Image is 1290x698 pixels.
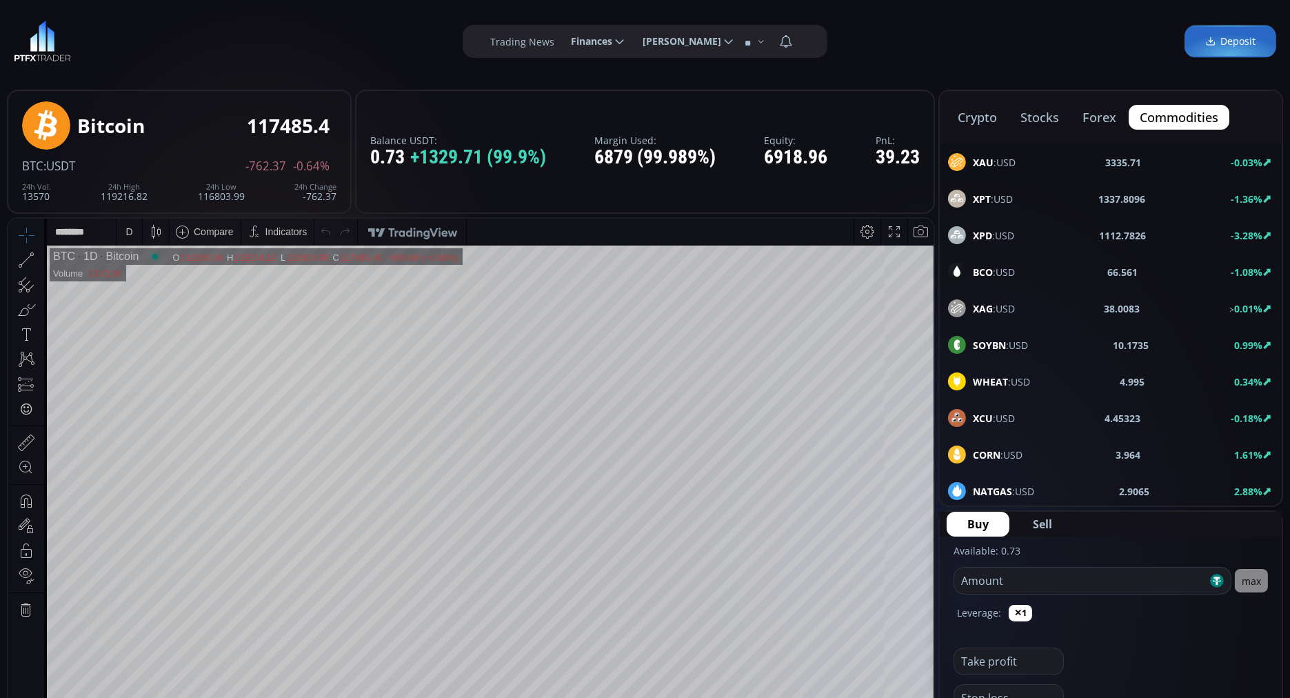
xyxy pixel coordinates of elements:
span: Buy [967,516,989,532]
span: -762.37 [245,160,286,172]
div: Bitcoin [89,32,130,44]
button: 22:39:08 (UTC) [764,548,840,574]
button: forex [1071,105,1127,130]
b: 3335.71 [1105,155,1141,170]
span: :USD [973,411,1015,426]
span: :USD [973,375,1030,389]
b: 38.0083 [1105,301,1140,316]
b: 0.99% [1234,339,1262,352]
button: Sell [1012,512,1073,537]
b: 0.34% [1234,375,1262,388]
b: XCU [973,412,993,425]
b: 1112.7826 [1099,228,1146,243]
b: 1.61% [1234,448,1262,461]
div: BTC [45,32,67,44]
b: 4.45323 [1105,411,1141,426]
span: 22:39:08 (UTC) [769,555,835,566]
div: −809.69 (−0.68%) [378,34,450,44]
div: 117485.40 [332,34,374,44]
label: PnL: [876,135,920,146]
b: -3.28% [1231,229,1262,242]
img: LOGO [14,21,71,62]
div: Go to [185,548,207,574]
span: :USD [973,192,1013,206]
b: 3.964 [1116,448,1141,462]
div: Indicators [257,8,299,19]
span: [PERSON_NAME] [633,28,721,55]
div: Compare [185,8,225,19]
div: L [272,34,278,44]
b: CORN [973,448,1000,461]
div:  [12,184,23,197]
div: Bitcoin [77,115,145,137]
div: Market open [141,32,153,44]
b: 2.9065 [1119,484,1149,499]
div: 13570 [22,183,51,201]
span: :USD [973,484,1034,499]
b: XAU [973,156,994,169]
b: 2.88% [1234,485,1262,498]
b: WHEAT [973,375,1008,388]
b: XPD [973,229,992,242]
b: 1337.8096 [1098,192,1145,206]
label: Equity: [764,135,827,146]
span: :USD [973,265,1015,279]
a: Deposit [1185,26,1276,58]
div: 119216.82 [101,183,148,201]
b: -0.03% [1231,156,1262,169]
span: :USD [973,301,1015,316]
span: Finances [561,28,612,55]
div: Volume [45,50,74,60]
b: XPT [973,192,991,206]
div: 116803.99 [198,183,245,201]
b: -0.18% [1231,412,1262,425]
div: 0.73 [370,147,546,168]
label: Balance USDT: [370,135,546,146]
label: Available: 0.73 [954,544,1020,557]
div: 24h Change [294,183,336,191]
span: Sell [1033,516,1052,532]
b: SOYBN [973,339,1006,352]
div: H [219,34,225,44]
button: commodities [1129,105,1229,130]
span: :USD [973,155,1016,170]
b: XAG [973,302,993,315]
span: +1329.71 (99.9%) [410,147,546,168]
label: Leverage: [957,606,1001,620]
div: 1d [156,555,167,566]
div: -762.37 [294,183,336,201]
b: 10.1735 [1113,338,1149,352]
button: crypto [947,105,1008,130]
div: 13.011K [80,50,113,60]
b: 66.561 [1108,265,1138,279]
div: 3m [90,555,103,566]
div: 24h Low [198,183,245,191]
div: 24h High [101,183,148,191]
div: 116803.99 [278,34,320,44]
div: Toggle Log Scale [872,548,895,574]
div: 5d [136,555,147,566]
div: C [325,34,332,44]
div: 6879 (99.989%) [594,147,716,168]
div: Toggle Percentage [853,548,872,574]
div: 1y [70,555,80,566]
div: Hide Drawings Toolbar [32,515,38,534]
b: -1.36% [1231,192,1262,206]
label: Margin Used: [594,135,716,146]
div: 1m [112,555,125,566]
div: auto [900,555,918,566]
button: Buy [947,512,1009,537]
div: 118295.09 [172,34,214,44]
span: :USD [973,228,1014,243]
span: :USD [973,448,1022,462]
button: stocks [1009,105,1070,130]
div: 117485.4 [247,115,330,137]
span: :USD [973,338,1028,352]
b: 4.995 [1120,375,1145,389]
div: D [117,8,124,19]
div: 119216.82 [225,34,268,44]
div: Toggle Auto Scale [895,548,923,574]
span: Deposit [1205,34,1256,49]
div: 39.23 [876,147,920,168]
b: BCO [973,266,993,279]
